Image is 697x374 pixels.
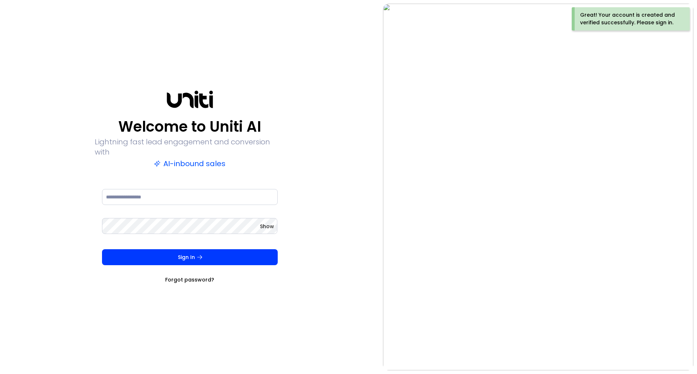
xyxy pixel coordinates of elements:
[154,159,225,169] p: AI-inbound sales
[95,137,285,157] p: Lightning fast lead engagement and conversion with
[165,276,214,283] a: Forgot password?
[260,223,274,230] button: Show
[383,4,693,370] img: auth-hero.png
[118,118,261,135] p: Welcome to Uniti AI
[102,249,278,265] button: Sign In
[580,11,680,26] div: Great! Your account is created and verified successfully. Please sign in.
